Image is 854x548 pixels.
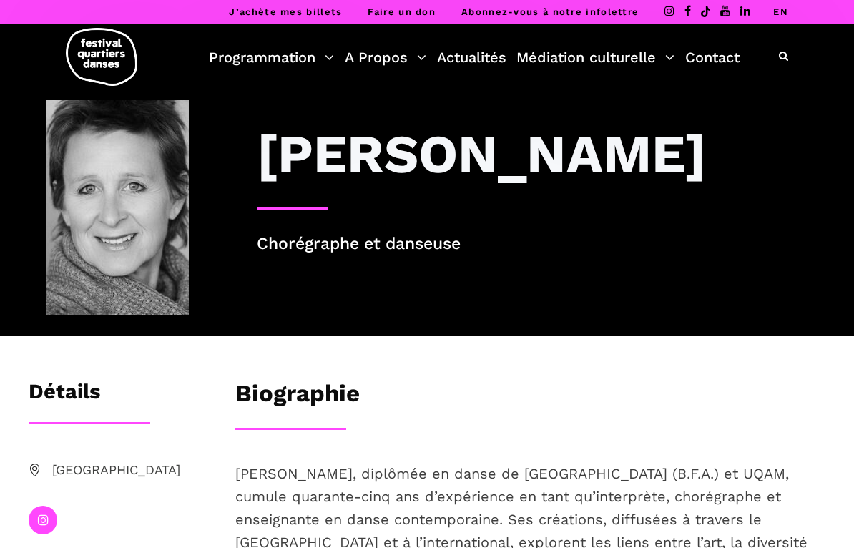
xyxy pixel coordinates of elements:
[229,6,342,17] a: J’achète mes billets
[345,45,426,69] a: A Propos
[209,45,334,69] a: Programmation
[257,231,826,258] p: Chorégraphe et danseuse
[368,6,436,17] a: Faire un don
[516,45,674,69] a: Médiation culturelle
[235,379,360,415] h3: Biographie
[66,28,137,86] img: logo-fqd-med
[29,379,100,415] h3: Détails
[773,6,788,17] a: EN
[461,6,639,17] a: Abonnez-vous à notre infolettre
[46,100,189,315] img: Jane Mappin
[257,122,706,186] h3: [PERSON_NAME]
[685,45,740,69] a: Contact
[29,506,57,534] a: instagram
[437,45,506,69] a: Actualités
[52,460,207,481] span: [GEOGRAPHIC_DATA]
